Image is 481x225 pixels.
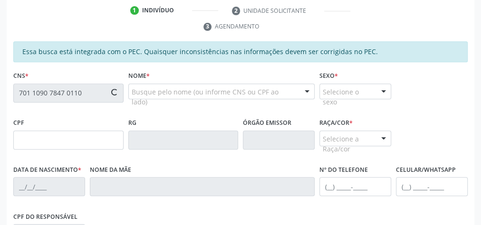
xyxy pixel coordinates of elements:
label: CNS [13,69,29,84]
span: Busque pelo nome (ou informe CNS ou CPF ao lado) [132,87,296,107]
label: Nome da mãe [90,163,131,178]
label: RG [128,116,136,131]
input: (__) _____-_____ [319,177,391,196]
input: (__) _____-_____ [396,177,468,196]
span: Selecione a Raça/cor [323,134,372,154]
input: __/__/____ [13,177,85,196]
span: Selecione o sexo [323,87,372,107]
label: Raça/cor [319,116,353,131]
label: Data de nascimento [13,163,81,178]
label: Sexo [319,69,338,84]
label: Órgão emissor [243,116,291,131]
div: Indivíduo [142,6,174,15]
label: CPF [13,116,24,131]
label: Nome [128,69,150,84]
div: Essa busca está integrada com o PEC. Quaisquer inconsistências nas informações devem ser corrigid... [13,41,468,62]
label: Celular/WhatsApp [396,163,456,178]
label: Nº do Telefone [319,163,368,178]
div: 1 [130,6,139,15]
label: CPF do responsável [13,209,77,224]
